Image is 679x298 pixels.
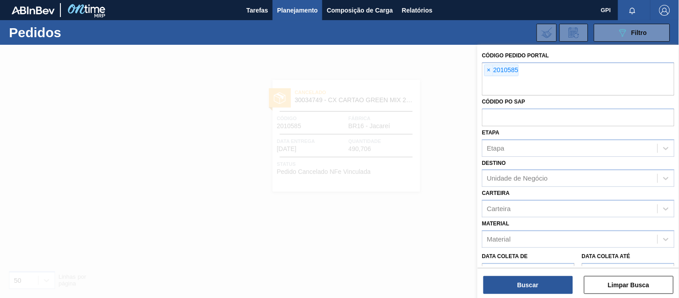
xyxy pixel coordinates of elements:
span: Relatórios [402,5,432,16]
div: Material [487,235,511,243]
img: TNhmsLtSVTkK8tSr43FrP2fwEKptu5GPRR3wAAAABJRU5ErkJggg== [12,6,55,14]
div: Etapa [487,144,504,152]
span: Filtro [632,29,647,36]
label: Etapa [482,130,500,136]
img: Logout [659,5,670,16]
label: Código Pedido Portal [482,52,549,59]
span: × [485,65,493,76]
label: Data coleta de [482,253,528,259]
h1: Pedidos [9,27,137,38]
span: Tarefas [246,5,268,16]
div: Carteira [487,205,511,213]
button: Filtro [594,24,670,42]
label: Data coleta até [582,253,630,259]
label: Códido PO SAP [482,99,525,105]
label: Carteira [482,190,510,196]
div: Solicitação de Revisão de Pedidos [559,24,588,42]
input: dd/mm/yyyy [582,263,675,281]
div: 2010585 [484,65,519,76]
div: Unidade de Negócio [487,175,548,182]
button: Notificações [618,4,647,17]
span: Composição de Carga [327,5,393,16]
label: Destino [482,160,506,166]
div: Importar Negociações dos Pedidos [537,24,557,42]
input: dd/mm/yyyy [482,263,575,281]
label: Material [482,220,509,227]
span: Planejamento [277,5,318,16]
